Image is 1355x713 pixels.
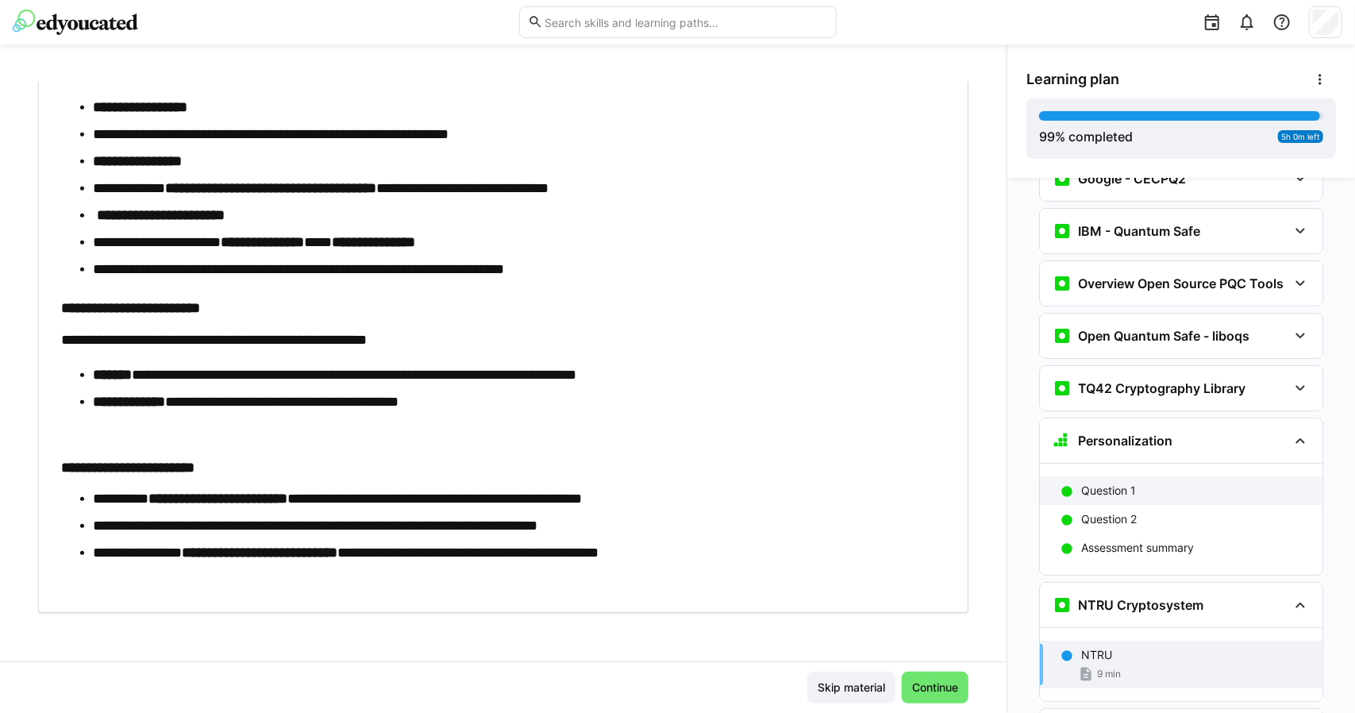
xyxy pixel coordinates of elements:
[1081,483,1136,499] p: Question 1
[902,672,968,703] button: Continue
[1026,71,1119,88] span: Learning plan
[1081,511,1137,527] p: Question 2
[807,672,895,703] button: Skip material
[1078,597,1203,613] h3: NTRU Cryptosystem
[815,680,887,696] span: Skip material
[1039,129,1055,145] span: 99
[910,680,960,696] span: Continue
[1081,540,1194,556] p: Assessment summary
[1078,276,1284,291] h3: Overview Open Source PQC Tools
[1078,380,1245,396] h3: TQ42 Cryptography Library
[1281,132,1320,141] span: 5h 0m left
[1039,127,1133,146] div: % completed
[1078,328,1249,344] h3: Open Quantum Safe - liboqs
[1078,433,1172,449] h3: Personalization
[1078,171,1186,187] h3: Google - CECPQ2
[1097,668,1121,680] span: 9 min
[1078,223,1200,239] h3: IBM - Quantum Safe
[543,15,827,29] input: Search skills and learning paths…
[1081,647,1112,663] p: NTRU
